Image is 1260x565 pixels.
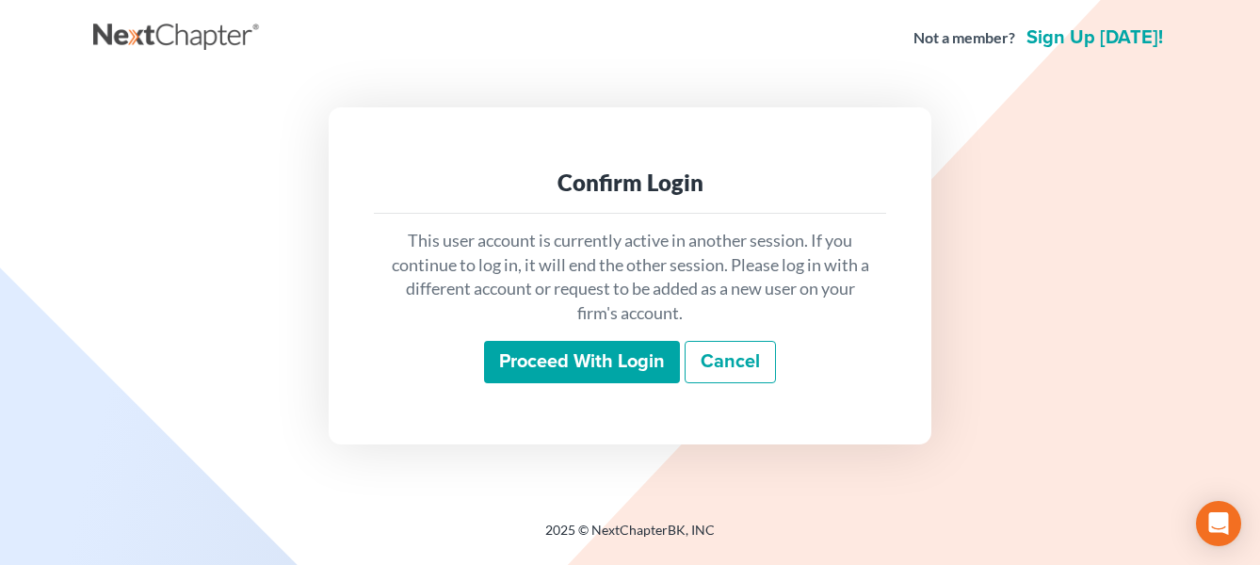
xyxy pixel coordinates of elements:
div: 2025 © NextChapterBK, INC [93,521,1167,555]
strong: Not a member? [913,27,1015,49]
div: Open Intercom Messenger [1196,501,1241,546]
div: Confirm Login [389,168,871,198]
a: Cancel [685,341,776,384]
input: Proceed with login [484,341,680,384]
p: This user account is currently active in another session. If you continue to log in, it will end ... [389,229,871,326]
a: Sign up [DATE]! [1023,28,1167,47]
